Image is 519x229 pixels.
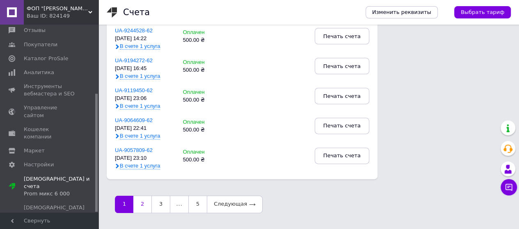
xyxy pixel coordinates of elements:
span: Маркет [24,147,45,154]
button: Чат с покупателем [501,179,517,195]
span: Каталог ProSale [24,55,68,62]
div: [DATE] 23:10 [115,155,175,161]
button: Печать счета [315,28,369,44]
a: 3 [151,195,170,213]
div: Ваш ID: 824149 [27,12,98,20]
span: Покупатели [24,41,57,48]
a: UA-9194272-62 [115,57,153,63]
div: Оплачен [183,149,224,155]
span: ФОП "Стегачев Н. А." [27,5,88,12]
a: UA-9244528-62 [115,27,153,34]
span: В счете 1 услуга [120,163,160,169]
span: В счете 1 услуга [120,73,160,79]
div: [DATE] 23:06 [115,95,175,102]
span: Изменить реквизиты [372,9,431,16]
span: [DEMOGRAPHIC_DATA] и счета [24,175,98,198]
span: Печать счета [323,152,361,159]
button: Печать счета [315,147,369,164]
span: В счете 1 услуга [120,43,160,50]
div: [DATE] 16:45 [115,66,175,72]
div: Prom микс 6 000 [24,190,98,197]
div: 500.00 ₴ [183,67,224,73]
span: Печать счета [323,122,361,129]
button: Печать счета [315,58,369,74]
span: Настройки [24,161,54,168]
span: Печать счета [323,63,361,69]
span: В счете 1 услуга [120,133,160,139]
div: 500.00 ₴ [183,37,224,43]
a: 1 [115,195,133,213]
a: 2 [133,195,151,213]
span: Печать счета [323,93,361,99]
div: [DATE] 22:41 [115,125,175,132]
span: Аналитика [24,69,54,76]
span: Инструменты вебмастера и SEO [24,83,76,97]
div: Оплачен [183,119,224,125]
div: [DATE] 14:22 [115,36,175,42]
a: 5 [188,195,207,213]
a: UA-9119450-62 [115,87,153,93]
a: UA-9057809-62 [115,147,153,153]
div: 500.00 ₴ [183,127,224,133]
a: UA-9064609-62 [115,117,153,123]
div: 500.00 ₴ [183,157,224,163]
a: Следующая [207,195,263,213]
a: Изменить реквизиты [366,6,438,18]
div: Оплачен [183,29,224,36]
span: В счете 1 услуга [120,103,160,109]
button: Печать счета [315,118,369,134]
div: Оплачен [183,89,224,95]
button: Печать счета [315,88,369,104]
h1: Счета [123,7,150,17]
a: Выбрать тариф [454,6,511,18]
span: Кошелек компании [24,126,76,141]
span: Печать счета [323,33,361,39]
span: ... [170,195,188,213]
div: 500.00 ₴ [183,97,224,103]
span: Управление сайтом [24,104,76,119]
span: Отзывы [24,27,46,34]
span: Выбрать тариф [461,9,504,16]
div: Оплачен [183,59,224,66]
span: [DEMOGRAPHIC_DATA] [24,204,85,211]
